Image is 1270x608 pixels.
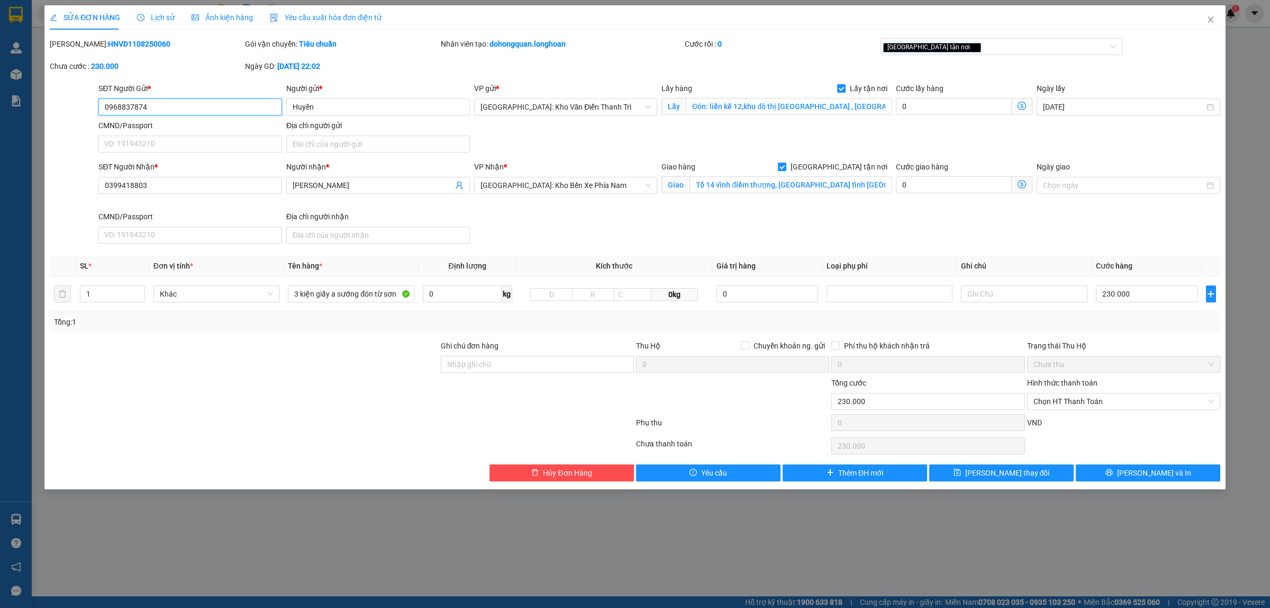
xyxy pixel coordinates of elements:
[299,40,337,48] b: Tiêu chuẩn
[661,176,690,193] span: Giao
[716,262,756,270] span: Giá trị hàng
[270,14,278,22] img: icon
[614,288,652,301] input: C
[108,40,170,48] b: HNVD1108250060
[686,98,892,115] input: Lấy tận nơi
[137,14,144,21] span: clock-circle
[192,13,253,22] span: Ảnh kiện hàng
[80,262,88,270] span: SL
[286,211,470,222] div: Địa chỉ người nhận
[1206,290,1215,298] span: plus
[50,60,243,72] div: Chưa cước :
[896,163,948,171] label: Cước giao hàng
[531,469,539,477] span: delete
[636,342,660,350] span: Thu Hộ
[961,285,1087,302] input: Ghi Chú
[661,163,695,171] span: Giao hàng
[846,83,892,94] span: Lấy tận nơi
[1037,163,1070,171] label: Ngày giao
[153,262,193,270] span: Đơn vị tính
[1206,285,1216,302] button: plus
[441,38,683,50] div: Nhân viên tạo:
[530,288,573,301] input: D
[1076,464,1220,481] button: printer[PERSON_NAME] và In
[1033,394,1214,409] span: Chọn HT Thanh Toán
[635,438,830,457] div: Chưa thanh toán
[286,136,470,153] input: Địa chỉ của người gửi
[783,464,927,481] button: plusThêm ĐH mới
[840,340,934,352] span: Phí thu hộ khách nhận trả
[98,211,282,222] div: CMND/Passport
[474,163,504,171] span: VP Nhận
[786,161,892,173] span: [GEOGRAPHIC_DATA] tận nơi
[896,98,1012,115] input: Cước lấy hàng
[838,467,883,479] span: Thêm ĐH mới
[286,83,470,94] div: Người gửi
[91,62,119,70] b: 230.000
[822,256,957,276] th: Loại phụ phí
[1043,180,1204,191] input: Ngày giao
[749,340,829,352] span: Chuyển khoản ng. gửi
[1033,356,1214,372] span: Chưa thu
[480,177,651,193] span: Nha Trang: Kho Bến Xe Phía Nam
[883,43,981,52] span: [GEOGRAPHIC_DATA] tận nơi
[270,13,382,22] span: Yêu cầu xuất hóa đơn điện tử
[957,256,1091,276] th: Ghi chú
[701,467,727,479] span: Yêu cầu
[596,262,632,270] span: Kích thước
[474,83,658,94] div: VP gửi
[286,161,470,173] div: Người nhận
[685,38,878,50] div: Cước rồi :
[827,469,834,477] span: plus
[1105,469,1113,477] span: printer
[160,286,273,302] span: Khác
[286,227,470,244] input: Địa chỉ của người nhận
[1196,5,1226,35] button: Close
[661,84,692,93] span: Lấy hàng
[965,467,1050,479] span: [PERSON_NAME] thay đổi
[98,120,282,131] div: CMND/Passport
[137,13,175,22] span: Lịch sử
[1027,379,1097,387] label: Hình thức thanh toán
[572,288,614,301] input: R
[489,40,566,48] b: dohongquan.longhoan
[288,285,414,302] input: VD: Bàn, Ghế
[1018,180,1026,189] span: dollar-circle
[635,417,830,435] div: Phụ thu
[1027,418,1042,427] span: VND
[929,464,1074,481] button: save[PERSON_NAME] thay đổi
[54,285,71,302] button: delete
[690,176,892,193] input: Giao tận nơi
[50,38,243,50] div: [PERSON_NAME]:
[455,181,464,190] span: user-add
[441,342,499,350] label: Ghi chú đơn hàng
[480,99,651,115] span: Hà Nội: Kho Văn Điển Thanh Trì
[690,469,697,477] span: exclamation-circle
[98,161,282,173] div: SĐT Người Nhận
[489,464,634,481] button: deleteHủy Đơn Hàng
[98,83,282,94] div: SĐT Người Gửi
[50,13,120,22] span: SỬA ĐƠN HÀNG
[636,464,781,481] button: exclamation-circleYêu cầu
[896,176,1012,193] input: Cước giao hàng
[286,120,470,131] div: Địa chỉ người gửi
[1027,340,1220,352] div: Trạng thái Thu Hộ
[651,288,698,301] span: 0kg
[449,262,486,270] span: Định lượng
[954,469,961,477] span: save
[896,84,944,93] label: Cước lấy hàng
[277,62,320,70] b: [DATE] 22:02
[441,356,634,373] input: Ghi chú đơn hàng
[831,379,866,387] span: Tổng cước
[1018,102,1026,110] span: dollar-circle
[50,14,57,21] span: edit
[661,98,686,115] span: Lấy
[1037,84,1065,93] label: Ngày lấy
[1096,262,1132,270] span: Cước hàng
[54,316,490,328] div: Tổng: 1
[1206,15,1215,24] span: close
[543,467,592,479] span: Hủy Đơn Hàng
[502,285,512,302] span: kg
[245,60,438,72] div: Ngày GD:
[972,44,977,50] span: close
